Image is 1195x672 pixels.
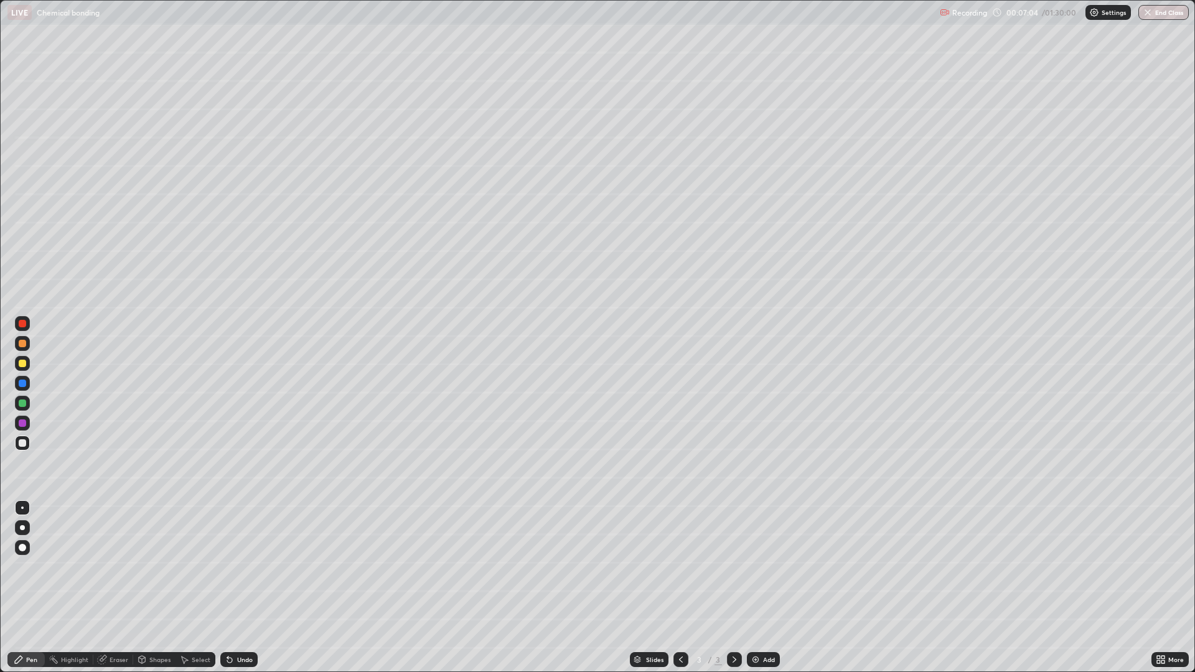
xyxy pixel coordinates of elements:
div: Pen [26,656,37,663]
div: 3 [693,656,706,663]
div: More [1168,656,1184,663]
p: LIVE [11,7,28,17]
div: 3 [715,654,722,665]
img: recording.375f2c34.svg [940,7,950,17]
p: Settings [1102,9,1126,16]
div: Select [192,656,210,663]
img: class-settings-icons [1089,7,1099,17]
div: Eraser [110,656,128,663]
div: Shapes [149,656,171,663]
p: Recording [952,8,987,17]
div: Highlight [61,656,88,663]
div: Add [763,656,775,663]
div: Undo [237,656,253,663]
button: End Class [1138,5,1189,20]
div: Slides [646,656,663,663]
img: add-slide-button [751,655,761,665]
img: end-class-cross [1143,7,1153,17]
p: Chemical bonding [37,7,100,17]
div: / [708,656,712,663]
